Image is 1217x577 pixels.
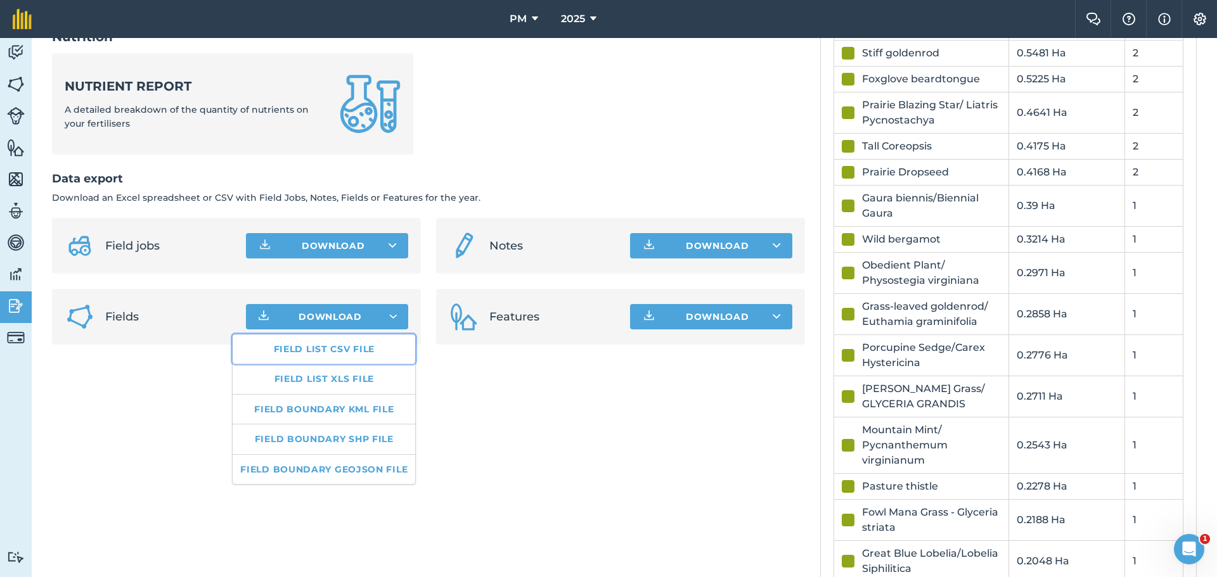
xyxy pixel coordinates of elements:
img: svg+xml;base64,PHN2ZyB4bWxucz0iaHR0cDovL3d3dy53My5vcmcvMjAwMC9zdmciIHdpZHRoPSIxNyIgaGVpZ2h0PSIxNy... [1158,11,1171,27]
a: Field list CSV file [233,334,415,364]
span: PM [510,11,527,27]
iframe: Intercom live chat [1174,534,1204,564]
img: A cog icon [1192,13,1207,25]
img: fieldmargin Logo [13,9,32,29]
a: Field list XLS file [233,364,415,393]
button: Field boundary Shp file [233,424,415,453]
img: A question mark icon [1121,13,1137,25]
span: 2025 [561,11,585,27]
button: Field boundary KML file [233,395,415,424]
img: Two speech bubbles overlapping with the left bubble in the forefront [1086,13,1101,25]
span: 1 [1200,534,1210,544]
button: Field boundary GeoJSON file [233,455,415,484]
